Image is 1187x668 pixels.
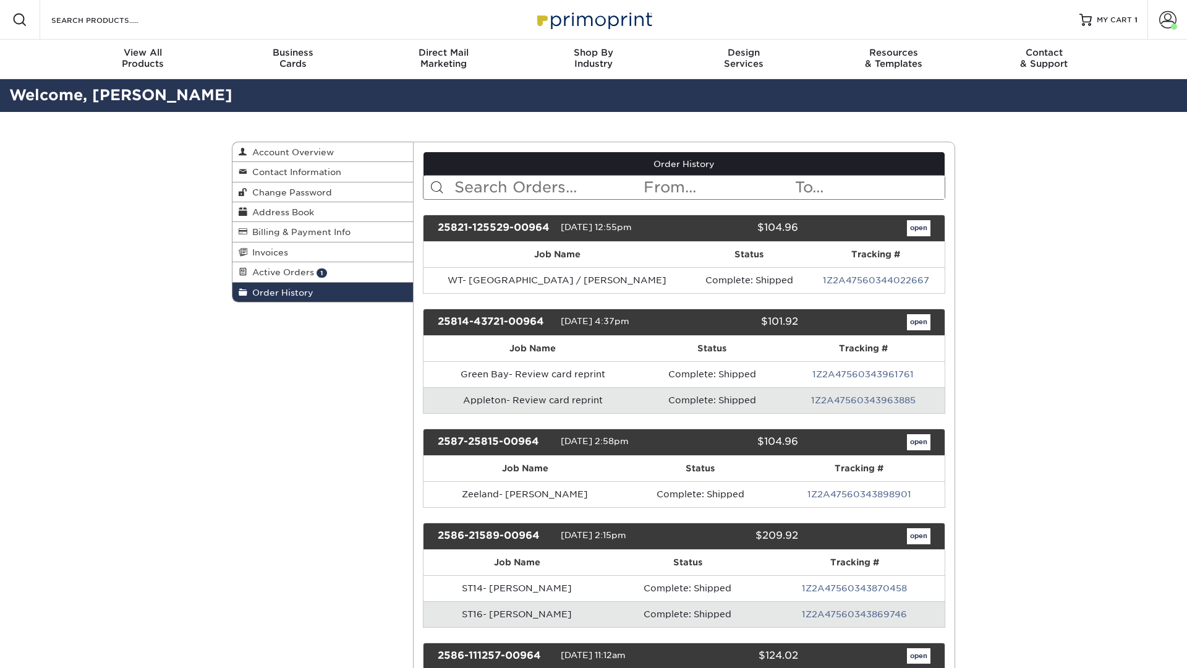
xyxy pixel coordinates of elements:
[642,361,782,387] td: Complete: Shipped
[561,436,629,446] span: [DATE] 2:58pm
[674,528,807,544] div: $209.92
[781,336,945,361] th: Tracking #
[807,489,911,499] a: 1Z2A47560343898901
[519,40,669,79] a: Shop ByIndustry
[317,268,327,278] span: 1
[765,550,945,575] th: Tracking #
[423,152,945,176] a: Order History
[247,167,341,177] span: Contact Information
[368,47,519,69] div: Marketing
[611,575,764,601] td: Complete: Shipped
[668,47,819,69] div: Services
[428,314,561,330] div: 25814-43721-00964
[1134,15,1138,24] span: 1
[561,530,626,540] span: [DATE] 2:15pm
[642,176,793,199] input: From...
[774,456,945,481] th: Tracking #
[232,262,413,282] a: Active Orders 1
[561,316,629,326] span: [DATE] 4:37pm
[428,648,561,664] div: 2586-111257-00964
[68,47,218,69] div: Products
[232,222,413,242] a: Billing & Payment Info
[428,528,561,544] div: 2586-21589-00964
[611,601,764,627] td: Complete: Shipped
[232,182,413,202] a: Change Password
[794,176,945,199] input: To...
[907,314,930,330] a: open
[232,283,413,302] a: Order History
[807,242,945,267] th: Tracking #
[627,481,774,507] td: Complete: Shipped
[247,147,334,157] span: Account Overview
[969,47,1119,69] div: & Support
[674,220,807,236] div: $104.96
[907,434,930,450] a: open
[232,242,413,262] a: Invoices
[423,242,691,267] th: Job Name
[423,267,691,293] td: WT- [GEOGRAPHIC_DATA] / [PERSON_NAME]
[428,434,561,450] div: 2587-25815-00964
[423,481,627,507] td: Zeeland- [PERSON_NAME]
[519,47,669,58] span: Shop By
[642,336,782,361] th: Status
[232,162,413,182] a: Contact Information
[969,40,1119,79] a: Contact& Support
[532,6,655,33] img: Primoprint
[50,12,171,27] input: SEARCH PRODUCTS.....
[368,40,519,79] a: Direct MailMarketing
[561,222,632,232] span: [DATE] 12:55pm
[674,314,807,330] div: $101.92
[247,267,314,277] span: Active Orders
[423,361,642,387] td: Green Bay- Review card reprint
[691,267,807,293] td: Complete: Shipped
[519,47,669,69] div: Industry
[232,202,413,222] a: Address Book
[969,47,1119,58] span: Contact
[561,650,626,660] span: [DATE] 11:12am
[247,187,332,197] span: Change Password
[1097,15,1132,25] span: MY CART
[819,47,969,69] div: & Templates
[218,47,368,69] div: Cards
[218,40,368,79] a: BusinessCards
[907,648,930,664] a: open
[811,395,916,405] a: 1Z2A47560343963885
[907,528,930,544] a: open
[611,550,764,575] th: Status
[802,583,907,593] a: 1Z2A47560343870458
[668,40,819,79] a: DesignServices
[68,47,218,58] span: View All
[368,47,519,58] span: Direct Mail
[627,456,774,481] th: Status
[642,387,782,413] td: Complete: Shipped
[802,609,907,619] a: 1Z2A47560343869746
[668,47,819,58] span: Design
[812,369,914,379] a: 1Z2A47560343961761
[423,387,642,413] td: Appleton- Review card reprint
[819,47,969,58] span: Resources
[819,40,969,79] a: Resources& Templates
[247,247,288,257] span: Invoices
[423,550,611,575] th: Job Name
[691,242,807,267] th: Status
[823,275,929,285] a: 1Z2A47560344022667
[423,601,611,627] td: ST16- [PERSON_NAME]
[247,288,313,298] span: Order History
[453,176,643,199] input: Search Orders...
[68,40,218,79] a: View AllProducts
[423,456,627,481] th: Job Name
[674,434,807,450] div: $104.96
[423,336,642,361] th: Job Name
[907,220,930,236] a: open
[232,142,413,162] a: Account Overview
[247,227,351,237] span: Billing & Payment Info
[674,648,807,664] div: $124.02
[247,207,314,217] span: Address Book
[428,220,561,236] div: 25821-125529-00964
[218,47,368,58] span: Business
[423,575,611,601] td: ST14- [PERSON_NAME]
